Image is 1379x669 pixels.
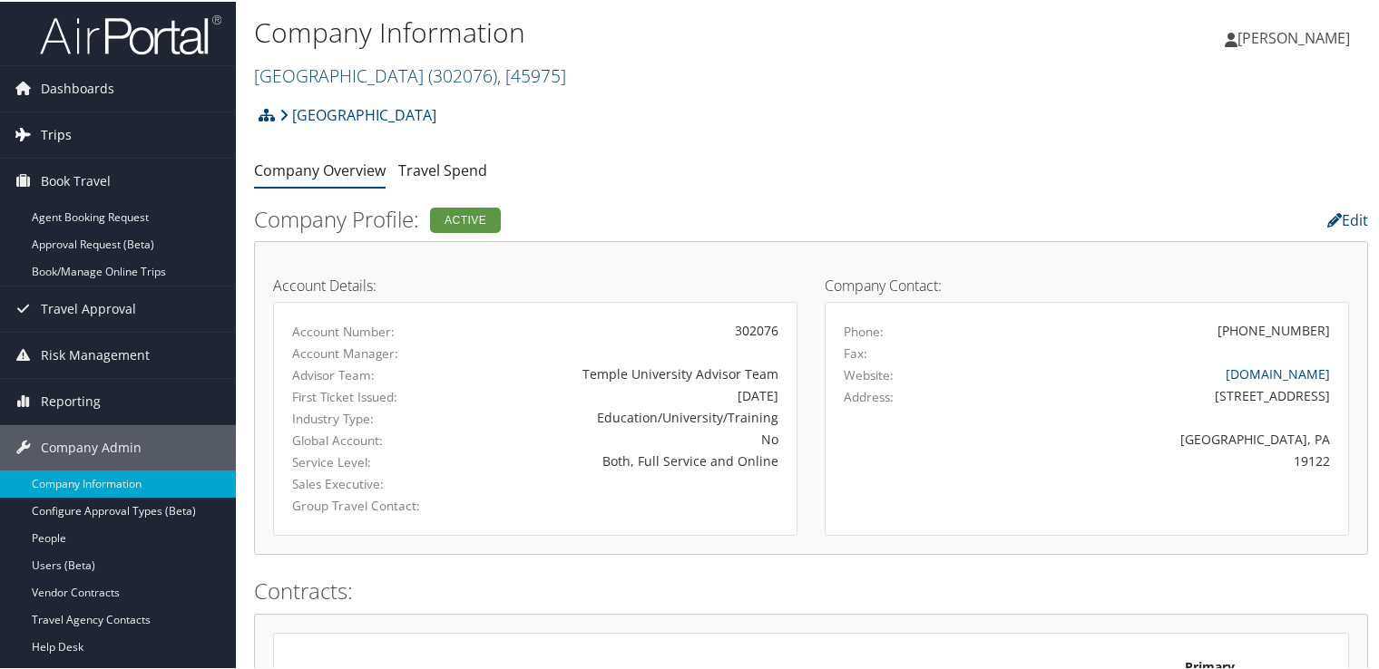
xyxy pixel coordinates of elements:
[464,406,778,425] div: Education/University/Training
[292,364,436,383] label: Advisor Team:
[292,495,436,513] label: Group Travel Contact:
[973,384,1331,403] div: [STREET_ADDRESS]
[292,473,436,491] label: Sales Executive:
[973,428,1331,447] div: [GEOGRAPHIC_DATA], PA
[254,202,988,233] h2: Company Profile:
[292,343,436,361] label: Account Manager:
[292,430,436,448] label: Global Account:
[464,384,778,403] div: [DATE]
[1226,364,1330,381] a: [DOMAIN_NAME]
[41,331,150,376] span: Risk Management
[41,111,72,156] span: Trips
[254,574,1368,605] h2: Contracts:
[41,423,142,469] span: Company Admin
[279,95,436,131] a: [GEOGRAPHIC_DATA]
[1225,9,1368,63] a: [PERSON_NAME]
[844,343,867,361] label: Fax:
[292,386,436,404] label: First Ticket Issued:
[254,159,386,179] a: Company Overview
[973,450,1331,469] div: 19122
[430,206,501,231] div: Active
[464,319,778,338] div: 302076
[40,12,221,54] img: airportal-logo.png
[254,62,566,86] a: [GEOGRAPHIC_DATA]
[428,62,497,86] span: ( 302076 )
[41,157,111,202] span: Book Travel
[844,364,894,383] label: Website:
[273,276,797,291] h4: Account Details:
[497,62,566,86] span: , [ 45975 ]
[41,377,101,422] span: Reporting
[292,451,436,470] label: Service Level:
[1218,319,1330,338] div: [PHONE_NUMBER]
[464,450,778,469] div: Both, Full Service and Online
[254,12,997,50] h1: Company Information
[844,386,894,404] label: Address:
[292,408,436,426] label: Industry Type:
[41,64,114,110] span: Dashboards
[41,285,136,330] span: Travel Approval
[1327,208,1368,228] a: Edit
[844,321,884,339] label: Phone:
[292,321,436,339] label: Account Number:
[825,276,1349,291] h4: Company Contact:
[1237,26,1350,46] span: [PERSON_NAME]
[464,428,778,447] div: No
[398,159,487,179] a: Travel Spend
[464,363,778,382] div: Temple University Advisor Team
